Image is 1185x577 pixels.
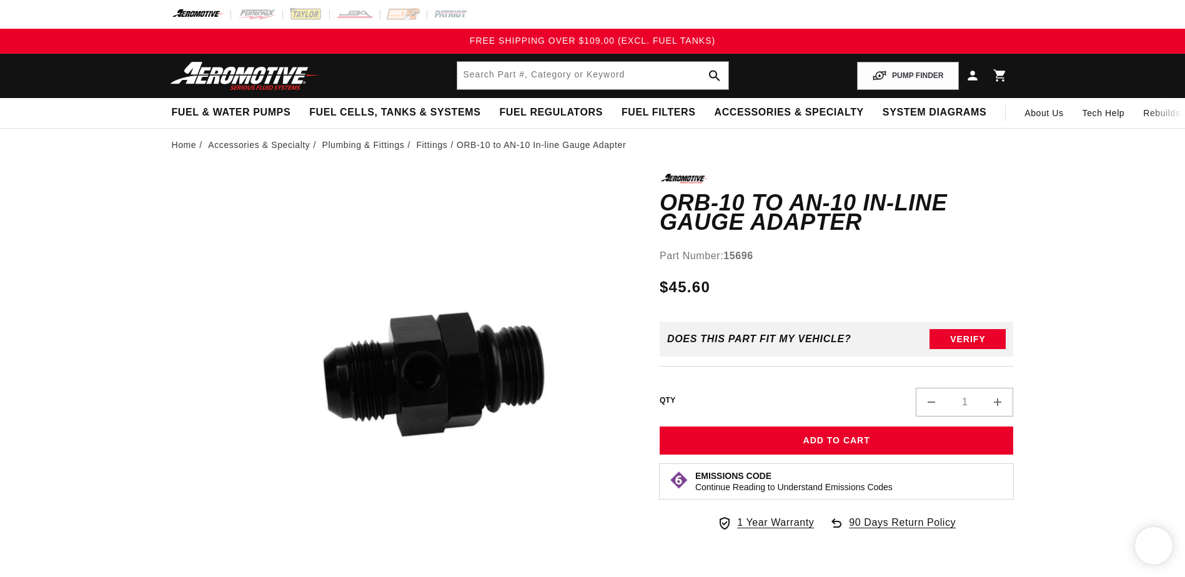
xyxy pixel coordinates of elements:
[930,329,1006,349] button: Verify
[322,138,404,152] a: Plumbing & Fittings
[416,138,447,152] a: Fittings
[1024,108,1063,118] span: About Us
[162,98,300,127] summary: Fuel & Water Pumps
[715,106,864,119] span: Accessories & Specialty
[873,98,996,127] summary: System Diagrams
[1073,98,1134,128] summary: Tech Help
[737,515,814,531] span: 1 Year Warranty
[717,515,814,531] a: 1 Year Warranty
[300,98,490,127] summary: Fuel Cells, Tanks & Systems
[660,248,1014,264] div: Part Number:
[1083,106,1125,120] span: Tech Help
[695,471,771,481] strong: Emissions Code
[622,106,696,119] span: Fuel Filters
[660,427,1014,455] button: Add to Cart
[172,106,291,119] span: Fuel & Water Pumps
[172,138,1014,152] nav: breadcrumbs
[167,61,323,91] img: Aeromotive
[660,395,676,406] label: QTY
[849,515,956,543] span: 90 Days Return Policy
[669,470,689,490] img: Emissions code
[695,481,893,493] p: Continue Reading to Understand Emissions Codes
[883,106,986,119] span: System Diagrams
[172,138,197,152] a: Home
[1143,106,1180,120] span: Rebuilds
[829,515,956,543] a: 90 Days Return Policy
[1015,98,1073,128] a: About Us
[660,193,1014,232] h1: ORB-10 to AN-10 In-line Gauge Adapter
[457,62,728,89] input: Search by Part Number, Category or Keyword
[612,98,705,127] summary: Fuel Filters
[470,36,715,46] span: FREE SHIPPING OVER $109.00 (EXCL. FUEL TANKS)
[857,62,958,90] button: PUMP FINDER
[723,250,753,261] strong: 15696
[705,98,873,127] summary: Accessories & Specialty
[701,62,728,89] button: search button
[499,106,602,119] span: Fuel Regulators
[660,276,710,298] span: $45.60
[695,470,893,493] button: Emissions CodeContinue Reading to Understand Emissions Codes
[457,138,626,152] li: ORB-10 to AN-10 In-line Gauge Adapter
[208,138,319,152] li: Accessories & Specialty
[309,106,480,119] span: Fuel Cells, Tanks & Systems
[667,333,851,345] div: Does This part fit My vehicle?
[490,98,612,127] summary: Fuel Regulators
